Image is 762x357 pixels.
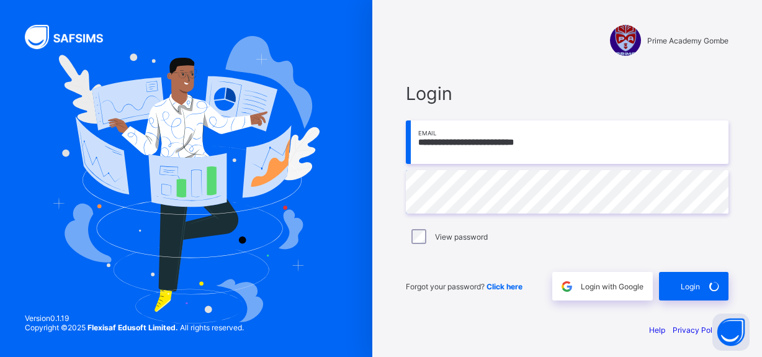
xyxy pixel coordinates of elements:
span: Login [681,282,700,291]
strong: Flexisaf Edusoft Limited. [87,323,178,332]
span: Forgot your password? [406,282,522,291]
a: Privacy Policy [673,325,723,335]
span: Copyright © 2025 All rights reserved. [25,323,244,332]
img: google.396cfc9801f0270233282035f929180a.svg [560,279,574,294]
img: SAFSIMS Logo [25,25,118,49]
a: Help [649,325,665,335]
button: Open asap [712,314,750,351]
a: Click here [486,282,522,291]
label: View password [435,232,488,242]
span: Prime Academy Gombe [647,36,728,45]
img: Hero Image [53,36,320,323]
span: Login with Google [581,282,643,291]
span: Version 0.1.19 [25,314,244,323]
span: Login [406,83,728,104]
